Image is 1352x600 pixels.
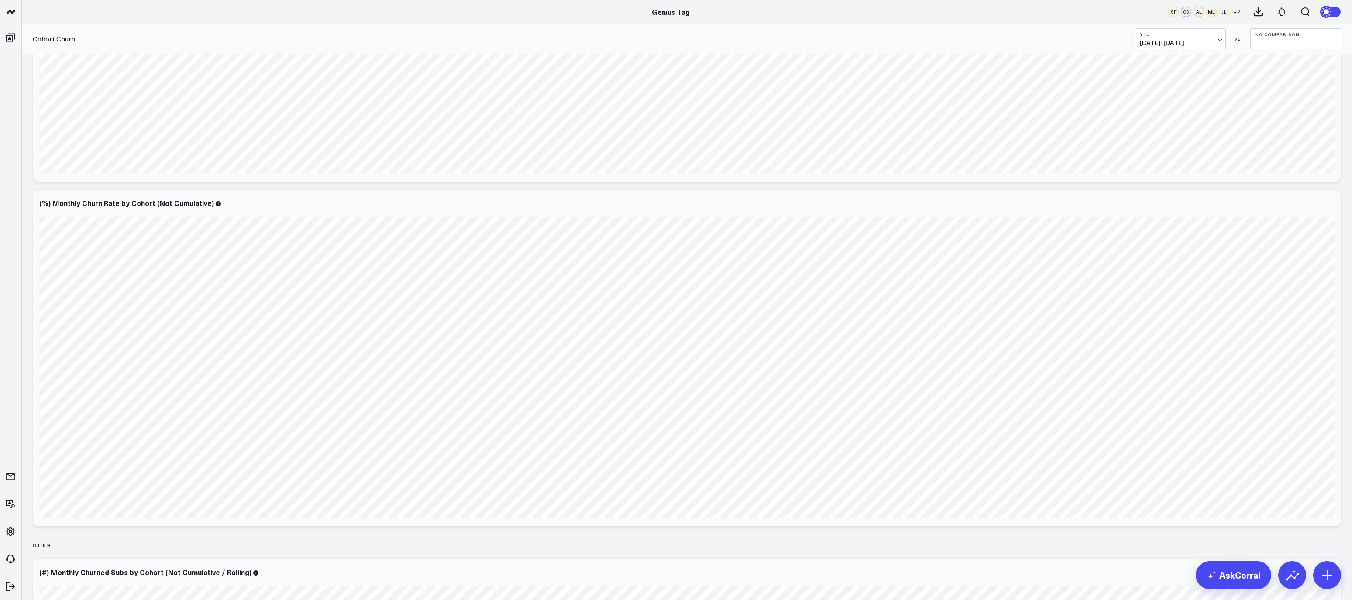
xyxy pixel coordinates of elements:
[1196,561,1271,589] a: AskCorral
[1194,7,1204,17] div: AL
[1233,9,1241,15] span: + 2
[39,198,214,208] div: (%) Monthly Churn Rate by Cohort (Not Cumulative)
[1230,36,1246,41] div: VS
[1181,7,1191,17] div: CS
[1140,31,1221,37] b: YTD
[1140,39,1221,46] span: [DATE] - [DATE]
[1168,7,1179,17] div: SF
[1232,7,1242,17] button: +2
[33,34,75,44] a: Cohort Churn
[1135,28,1226,49] button: YTD[DATE]-[DATE]
[39,567,251,577] div: (#) Monthly Churned Subs by Cohort (Not Cumulative / Rolling)
[1250,28,1341,49] button: No Comparison
[33,535,51,555] div: Other
[1219,7,1229,17] div: JL
[652,7,690,17] a: Genius Tag
[1255,32,1336,37] b: No Comparison
[1206,7,1217,17] div: ML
